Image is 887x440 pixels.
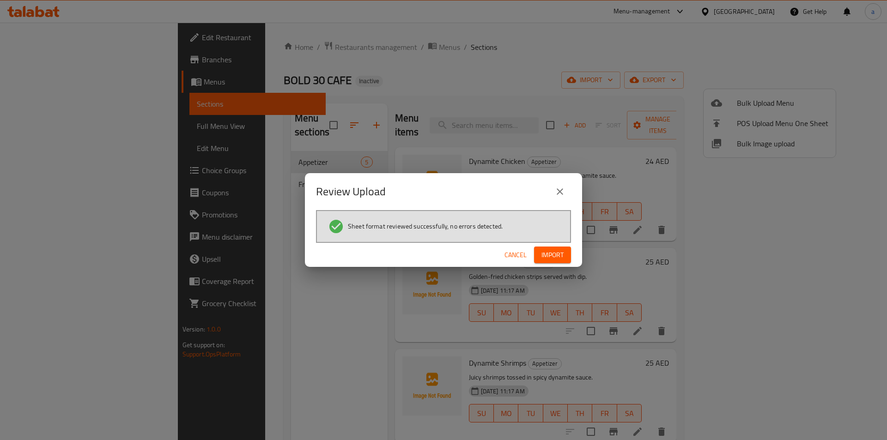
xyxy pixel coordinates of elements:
[504,249,527,261] span: Cancel
[316,184,386,199] h2: Review Upload
[549,181,571,203] button: close
[541,249,564,261] span: Import
[501,247,530,264] button: Cancel
[534,247,571,264] button: Import
[348,222,503,231] span: Sheet format reviewed successfully, no errors detected.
